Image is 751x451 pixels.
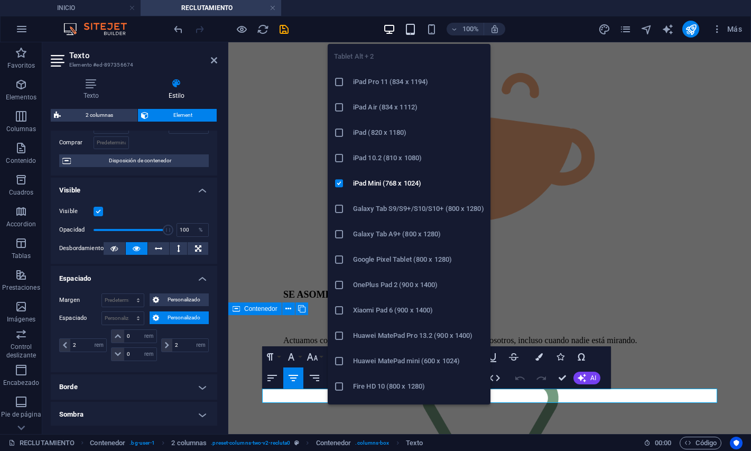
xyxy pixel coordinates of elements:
span: AI [590,375,596,381]
span: . preset-columns-two-v2-recluta0 [211,437,290,449]
label: Visible [59,205,94,218]
button: Special Characters [571,346,591,367]
span: : [662,439,664,447]
label: Desbordamiento [59,242,104,255]
span: Personalizado [162,293,206,306]
button: Align Center [283,367,303,389]
span: Haz clic para seleccionar y doble clic para editar [171,437,207,449]
div: % [193,224,208,236]
button: Icons [550,346,570,367]
button: save [277,23,290,35]
img: Editor Logo [61,23,140,35]
button: Personalizado [150,293,209,306]
button: HTML [485,367,505,389]
h4: Estilo [136,78,217,100]
button: Código [680,437,721,449]
h6: iPad Mini (768 x 1024) [353,177,484,190]
button: Element [138,109,217,122]
span: 00 00 [655,437,671,449]
label: Margen [59,294,101,307]
h4: Visible [51,178,217,197]
button: design [598,23,610,35]
button: Usercentrics [730,437,743,449]
a: Haz clic para cancelar la selección y doble clic para abrir páginas [8,437,75,449]
h6: Tiempo de la sesión [644,437,672,449]
button: 100% [447,23,484,35]
button: publish [682,21,699,38]
h6: iPad Air (834 x 1112) [353,101,484,114]
h4: Espaciado [51,266,217,285]
input: Predeterminado [94,136,129,149]
p: Imágenes [7,315,35,324]
h6: Xiaomi Pad 6 (900 x 1400) [353,304,484,317]
button: Colors [529,346,549,367]
label: Comprar [59,136,94,149]
i: Al redimensionar, ajustar el nivel de zoom automáticamente para ajustarse al dispositivo elegido. [490,24,499,34]
button: Align Right [304,367,324,389]
h6: Huawei MatePad Pro 13.2 (900 x 1400) [353,329,484,342]
button: AI [573,372,600,384]
p: Accordion [6,220,36,228]
p: Cuadros [9,188,34,197]
button: Redo (Ctrl+Shift+Z) [531,367,551,389]
p: Contenido [6,157,36,165]
h6: Google Pixel Tablet (800 x 1280) [353,253,484,266]
h6: iPad (820 x 1180) [353,126,484,139]
i: Este elemento es un preajuste personalizable [294,440,299,446]
span: Haz clic para seleccionar y doble clic para editar [316,437,351,449]
button: Disposición de contenedor [59,154,209,167]
h4: Borde [51,374,217,400]
button: Personalizado [150,311,209,324]
button: undo [172,23,184,35]
p: Encabezado [3,379,39,387]
button: Undo (Ctrl+Z) [510,367,530,389]
h6: iPad Pro 11 (834 x 1194) [353,76,484,88]
i: Páginas (Ctrl+Alt+S) [619,23,632,35]
span: Haz clic para seleccionar y doble clic para editar [406,437,423,449]
p: Favoritos [7,61,35,70]
span: Haz clic para seleccionar y doble clic para editar [90,437,125,449]
h6: Galaxy Tab A9+ (800 x 1280) [353,228,484,241]
span: Más [712,24,742,34]
button: Font Family [283,346,303,367]
button: reload [256,23,269,35]
h6: Huawei MatePad mini (600 x 1024) [353,355,484,367]
button: navigator [640,23,653,35]
h6: iPad 10.2 (810 x 1080) [353,152,484,164]
h6: Galaxy Tab S9/S9+/S10/S10+ (800 x 1280) [353,203,484,215]
button: Align Justify [326,367,346,389]
button: Underline (Ctrl+U) [483,346,503,367]
p: Prestaciones [2,283,40,292]
i: Volver a cargar página [257,23,269,35]
h4: RECLUTAMIENTO [141,2,281,14]
span: 2 columnas [64,109,134,122]
h6: OnePlus Pad 2 (900 x 1400) [353,279,484,291]
span: Element [152,109,214,122]
button: Strikethrough [504,346,524,367]
button: pages [619,23,632,35]
button: text_generator [661,23,674,35]
h3: Elemento #ed-897356674 [69,60,196,70]
i: Diseño (Ctrl+Alt+Y) [598,23,610,35]
button: Line Height [326,346,346,367]
button: Confirm (Ctrl+⏎) [552,367,572,389]
p: Columnas [6,125,36,133]
span: . columns-box [355,437,389,449]
span: . bg-user-1 [129,437,155,449]
button: Más [708,21,746,38]
h4: Sombra [51,402,217,427]
i: Navegador [641,23,653,35]
nav: breadcrumb [90,437,423,449]
p: Tablas [12,252,31,260]
span: Contenedor [244,306,277,312]
i: Guardar (Ctrl+S) [278,23,290,35]
p: Elementos [6,93,36,102]
label: Espaciado [59,312,101,325]
h6: Fire HD 10 (800 x 1280) [353,380,484,393]
button: Haz clic para salir del modo de previsualización y seguir editando [235,23,248,35]
button: 2 columnas [51,109,137,122]
i: Publicar [685,23,697,35]
span: Personalizado [162,311,206,324]
label: Opacidad [59,227,94,233]
span: Disposición de contenedor [74,154,206,167]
